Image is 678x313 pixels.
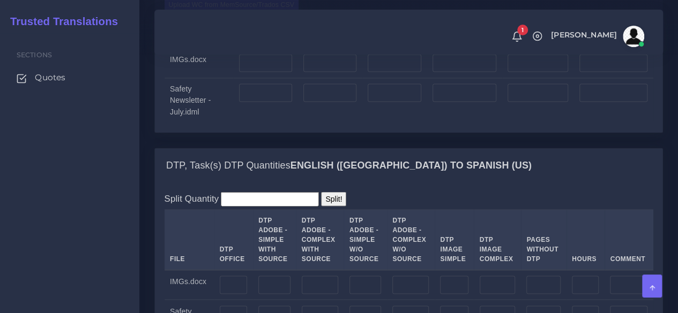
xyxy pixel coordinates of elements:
h4: DTP, Task(s) DTP Quantities [166,159,532,171]
th: DTP Adobe - Complex With Source [296,209,344,270]
a: Quotes [8,66,131,89]
img: avatar [623,26,644,47]
a: [PERSON_NAME]avatar [546,26,648,47]
label: Split Quantity [165,192,219,205]
a: 1 [508,30,526,42]
span: Quotes [35,72,65,83]
span: [PERSON_NAME] [551,31,617,39]
th: DTP Office [214,209,253,270]
td: IMGs.docx [165,48,234,78]
div: DTP, Task(s) DTP QuantitiesEnglish ([GEOGRAPHIC_DATA]) TO Spanish (US) [155,148,662,182]
th: DTP Adobe - Complex W/O Source [387,209,435,270]
th: DTP Image Simple [435,209,474,270]
span: 1 [517,25,528,35]
th: DTP Adobe - Simple W/O Source [344,209,386,270]
th: File [165,209,214,270]
th: Comment [605,209,653,270]
td: Safety Newsletter - July.idml [165,78,234,123]
input: Split! [321,192,346,206]
h2: Trusted Translations [3,15,118,28]
th: Hours [567,209,605,270]
th: DTP Adobe - Simple With Source [253,209,296,270]
a: Trusted Translations [3,13,118,30]
td: IMGs.docx [165,270,214,300]
b: English ([GEOGRAPHIC_DATA]) TO Spanish (US) [290,159,532,170]
th: Pages Without DTP [521,209,567,270]
th: DTP Image Complex [474,209,521,270]
span: Sections [17,51,52,59]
